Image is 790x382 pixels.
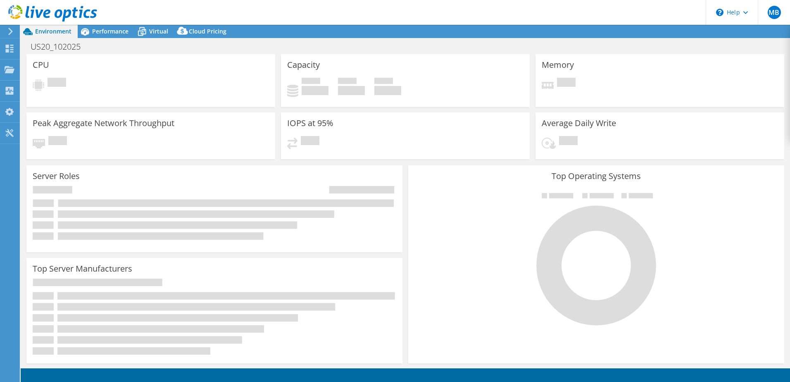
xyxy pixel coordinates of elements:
[33,172,80,181] h3: Server Roles
[542,60,574,69] h3: Memory
[287,60,320,69] h3: Capacity
[302,78,320,86] span: Used
[33,60,49,69] h3: CPU
[338,86,365,95] h4: 0 GiB
[338,78,357,86] span: Free
[374,78,393,86] span: Total
[287,119,333,128] h3: IOPS at 95%
[48,78,66,89] span: Pending
[189,27,226,35] span: Cloud Pricing
[557,78,576,89] span: Pending
[302,86,328,95] h4: 0 GiB
[542,119,616,128] h3: Average Daily Write
[716,9,723,16] svg: \n
[414,172,778,181] h3: Top Operating Systems
[374,86,401,95] h4: 0 GiB
[35,27,71,35] span: Environment
[559,136,578,147] span: Pending
[48,136,67,147] span: Pending
[33,264,132,273] h3: Top Server Manufacturers
[301,136,319,147] span: Pending
[92,27,128,35] span: Performance
[149,27,168,35] span: Virtual
[27,42,93,51] h1: US20_102025
[768,6,781,19] span: MB
[33,119,174,128] h3: Peak Aggregate Network Throughput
